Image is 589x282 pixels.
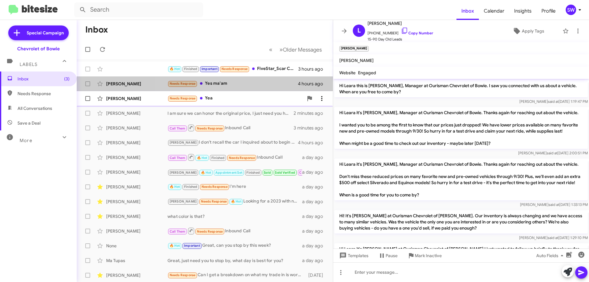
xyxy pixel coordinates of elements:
[497,25,560,37] button: Apply Tags
[167,183,302,190] div: I'm here
[299,171,315,175] span: Call Them
[17,76,70,82] span: Inbox
[264,171,271,175] span: Sold
[106,213,167,219] div: [PERSON_NAME]
[106,110,167,116] div: [PERSON_NAME]
[334,210,588,234] p: Hi! It's [PERSON_NAME] at Ourisman Chevrolet of [PERSON_NAME]. Our inventory is always changing a...
[167,110,294,116] div: I am sure we can honor the original price, I just need you here. Are you available this weekend?
[106,81,167,87] div: [PERSON_NAME]
[106,125,167,131] div: [PERSON_NAME]
[415,250,442,261] span: Mark Inactive
[334,80,588,97] p: Hi Leara this is [PERSON_NAME], Manager at Ourisman Chevrolet of Bowie. I saw you connected with ...
[170,141,197,145] span: [PERSON_NAME]
[519,235,588,240] span: [PERSON_NAME] [DATE] 1:29:10 PM
[229,156,255,160] span: Needs Response
[338,250,368,261] span: Templates
[170,82,196,86] span: Needs Response
[334,243,588,279] p: Hi Leara it's [PERSON_NAME] at Ourisman Chevrolet of [PERSON_NAME] I just wanted to follow up bri...
[560,5,582,15] button: SW
[85,25,108,35] h1: Inbox
[170,126,186,130] span: Call Them
[302,213,328,219] div: a day ago
[302,154,328,160] div: a day ago
[215,171,242,175] span: Appointment Set
[184,185,198,189] span: Finished
[170,67,180,71] span: 🔥 Hot
[106,184,167,190] div: [PERSON_NAME]
[302,184,328,190] div: a day ago
[27,30,64,36] span: Special Campaign
[170,171,197,175] span: [PERSON_NAME]
[197,126,223,130] span: Needs Response
[106,169,167,175] div: [PERSON_NAME]
[302,257,328,264] div: a day ago
[549,202,559,207] span: said at
[518,151,588,155] span: [PERSON_NAME] [DATE] 2:00:51 PM
[184,244,200,248] span: Important
[17,46,60,52] div: Chevrolet of Bowie
[167,139,298,146] div: I don't recall the car I inquired about to begin with. Are you able to refresh my memory ?
[167,153,302,161] div: Inbound Call
[20,138,32,143] span: More
[74,2,203,17] input: Search
[64,76,70,82] span: (3)
[106,199,167,205] div: [PERSON_NAME]
[294,110,328,116] div: 2 minutes ago
[167,242,302,249] div: Great, can you stop by this week?
[537,2,560,20] a: Profile
[184,67,198,71] span: Finished
[456,2,479,20] a: Inbox
[522,25,544,37] span: Apply Tags
[201,199,227,203] span: Needs Response
[536,250,566,261] span: Auto Fields
[334,107,588,149] p: Hi Leara it's [PERSON_NAME], Manager at Ourisman Chevrolet of Bowie. Thanks again for reaching ou...
[275,171,295,175] span: Sold Verified
[368,20,433,27] span: [PERSON_NAME]
[266,43,325,56] nav: Page navigation example
[547,151,557,155] span: said at
[170,230,186,234] span: Call Them
[566,5,576,15] div: SW
[339,46,369,52] small: [PERSON_NAME]
[202,185,228,189] span: Needs Response
[368,36,433,42] span: 15-90 Day Old Leads
[106,154,167,160] div: [PERSON_NAME]
[283,46,322,53] span: Older Messages
[401,31,433,35] a: Copy Number
[17,105,52,111] span: All Conversations
[167,213,302,219] div: what color is that?
[298,140,328,146] div: 4 hours ago
[402,250,447,261] button: Mark Inactive
[520,202,588,207] span: [PERSON_NAME] [DATE] 1:33:13 PM
[170,96,196,100] span: Needs Response
[17,91,70,97] span: Needs Response
[167,272,305,279] div: Can I get a breakdown on what my trade in is worth and what the 2500 is?
[302,199,328,205] div: a day ago
[20,62,37,67] span: Labels
[197,230,223,234] span: Needs Response
[519,99,588,104] span: [PERSON_NAME] [DATE] 1:19:47 PM
[479,2,509,20] a: Calendar
[279,46,283,53] span: »
[202,67,218,71] span: Important
[211,156,225,160] span: Finished
[298,81,328,87] div: 4 hours ago
[548,235,558,240] span: said at
[276,43,325,56] button: Next
[246,171,260,175] span: Finished
[386,250,398,261] span: Pause
[509,2,537,20] span: Insights
[269,46,272,53] span: «
[298,66,328,72] div: 3 hours ago
[368,27,433,36] span: [PHONE_NUMBER]
[106,272,167,278] div: [PERSON_NAME]
[167,227,302,235] div: Inbound Call
[221,67,248,71] span: Needs Response
[333,250,373,261] button: Templates
[231,199,241,203] span: 🔥 Hot
[302,228,328,234] div: a day ago
[265,43,276,56] button: Previous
